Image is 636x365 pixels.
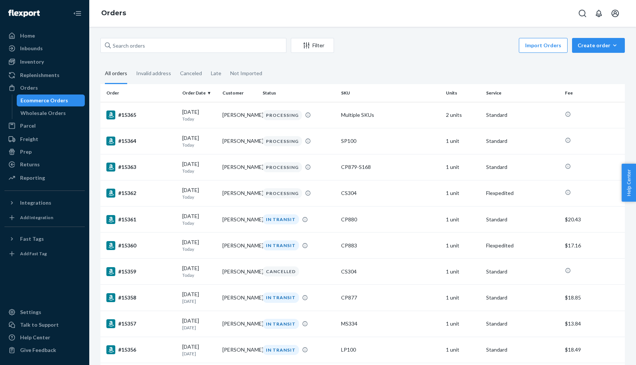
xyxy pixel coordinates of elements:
[219,285,260,311] td: [PERSON_NAME]
[20,58,44,65] div: Inventory
[4,133,85,145] a: Freight
[182,317,216,331] div: [DATE]
[106,267,176,276] div: #15359
[100,38,286,53] input: Search orders
[291,38,334,53] button: Filter
[486,111,559,119] p: Standard
[263,319,299,329] div: IN TRANSIT
[341,189,440,197] div: CS304
[182,220,216,226] p: Today
[562,311,625,337] td: $13.84
[182,160,216,174] div: [DATE]
[8,10,40,17] img: Flexport logo
[182,272,216,278] p: Today
[230,64,262,83] div: Not Imported
[70,6,85,21] button: Close Navigation
[621,164,636,202] span: Help Center
[338,102,443,128] td: Multiple SKUs
[219,128,260,154] td: [PERSON_NAME]
[341,163,440,171] div: CP879-S168
[20,334,50,341] div: Help Center
[182,134,216,148] div: [DATE]
[20,71,60,79] div: Replenishments
[20,97,68,104] div: Ecommerce Orders
[20,32,35,39] div: Home
[105,64,127,84] div: All orders
[575,6,590,21] button: Open Search Box
[562,337,625,363] td: $18.49
[263,266,299,276] div: CANCELLED
[4,319,85,331] a: Talk to Support
[182,194,216,200] p: Today
[211,64,221,83] div: Late
[263,110,302,120] div: PROCESSING
[4,248,85,260] a: Add Fast Tag
[17,107,85,119] a: Wholesale Orders
[182,186,216,200] div: [DATE]
[4,56,85,68] a: Inventory
[562,206,625,233] td: $20.43
[106,215,176,224] div: #15361
[486,163,559,171] p: Standard
[20,250,47,257] div: Add Fast Tag
[20,135,38,143] div: Freight
[182,343,216,357] div: [DATE]
[4,306,85,318] a: Settings
[182,265,216,278] div: [DATE]
[182,116,216,122] p: Today
[20,214,53,221] div: Add Integration
[263,292,299,302] div: IN TRANSIT
[572,38,625,53] button: Create order
[263,240,299,250] div: IN TRANSIT
[106,319,176,328] div: #15357
[182,246,216,252] p: Today
[260,84,338,102] th: Status
[106,293,176,302] div: #15358
[341,242,440,249] div: CP883
[263,345,299,355] div: IN TRANSIT
[182,291,216,304] div: [DATE]
[486,242,559,249] p: Flexpedited
[182,212,216,226] div: [DATE]
[341,320,440,327] div: MS334
[483,84,562,102] th: Service
[519,38,568,53] button: Import Orders
[443,154,483,180] td: 1 unit
[17,95,85,106] a: Ecommerce Orders
[263,214,299,224] div: IN TRANSIT
[219,259,260,285] td: [PERSON_NAME]
[443,337,483,363] td: 1 unit
[443,206,483,233] td: 1 unit
[20,321,59,329] div: Talk to Support
[578,42,619,49] div: Create order
[222,90,257,96] div: Customer
[100,84,179,102] th: Order
[20,174,45,182] div: Reporting
[291,42,334,49] div: Filter
[20,84,38,92] div: Orders
[562,84,625,102] th: Fee
[20,199,51,206] div: Integrations
[341,294,440,301] div: CP877
[106,111,176,119] div: #15365
[341,268,440,275] div: CS304
[4,233,85,245] button: Fast Tags
[182,168,216,174] p: Today
[182,142,216,148] p: Today
[20,308,41,316] div: Settings
[4,120,85,132] a: Parcel
[486,346,559,353] p: Standard
[182,298,216,304] p: [DATE]
[106,163,176,172] div: #15363
[219,311,260,337] td: [PERSON_NAME]
[486,189,559,197] p: Flexpedited
[20,45,43,52] div: Inbounds
[4,212,85,224] a: Add Integration
[219,233,260,259] td: [PERSON_NAME]
[338,84,443,102] th: SKU
[486,294,559,301] p: Standard
[591,6,606,21] button: Open notifications
[443,102,483,128] td: 2 units
[443,285,483,311] td: 1 unit
[4,172,85,184] a: Reporting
